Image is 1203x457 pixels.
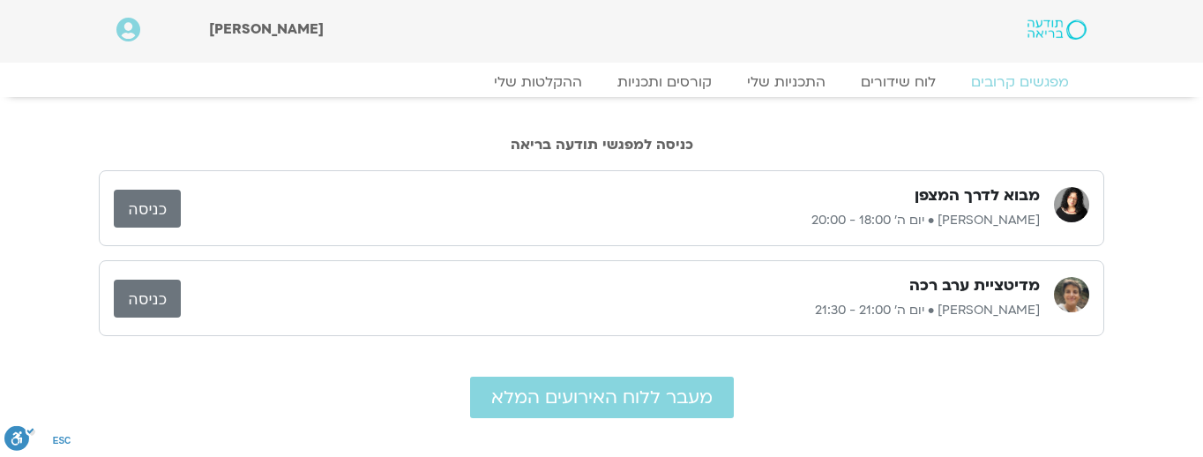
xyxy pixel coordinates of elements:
[600,73,729,91] a: קורסים ותכניות
[1054,277,1089,312] img: נעם גרייף
[116,73,1087,91] nav: Menu
[476,73,600,91] a: ההקלטות שלי
[470,377,734,418] a: מעבר ללוח האירועים המלא
[209,19,324,39] span: [PERSON_NAME]
[1054,187,1089,222] img: ארנינה קשתן
[843,73,953,91] a: לוח שידורים
[114,280,181,318] a: כניסה
[114,190,181,228] a: כניסה
[99,137,1104,153] h2: כניסה למפגשי תודעה בריאה
[729,73,843,91] a: התכניות שלי
[181,210,1040,231] p: [PERSON_NAME] • יום ה׳ 18:00 - 20:00
[491,387,713,408] span: מעבר ללוח האירועים המלא
[915,185,1040,206] h3: מבוא לדרך המצפן
[909,275,1040,296] h3: מדיטציית ערב רכה
[181,300,1040,321] p: [PERSON_NAME] • יום ה׳ 21:00 - 21:30
[953,73,1087,91] a: מפגשים קרובים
